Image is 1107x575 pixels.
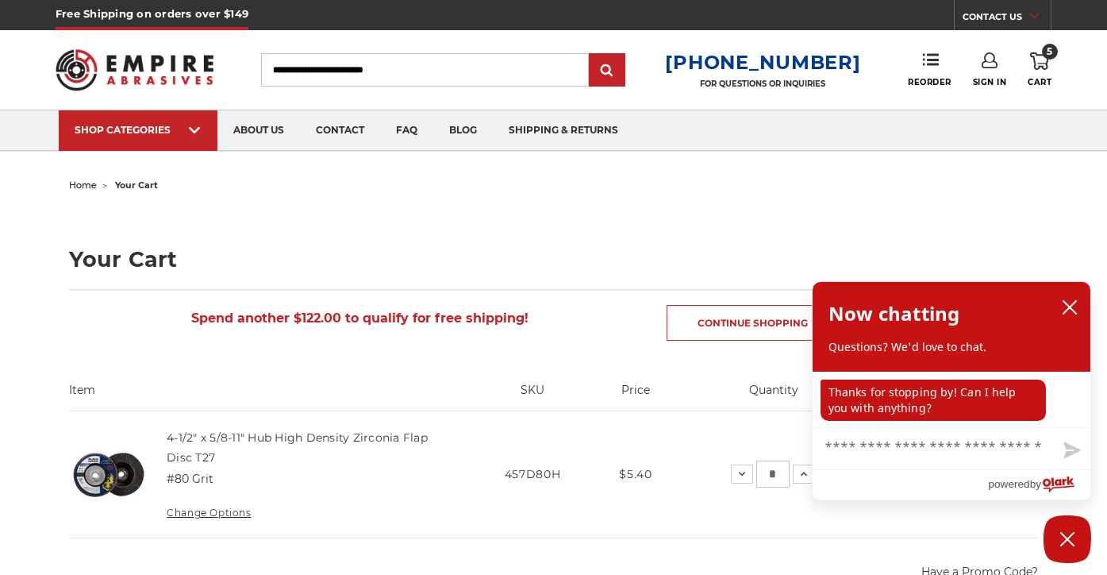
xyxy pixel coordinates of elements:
span: powered [988,474,1029,494]
span: Sign In [973,77,1007,87]
span: by [1030,474,1041,494]
button: Send message [1051,433,1090,469]
a: Powered by Olark [988,470,1090,500]
img: Empire Abrasives [56,39,213,101]
a: home [69,179,97,191]
a: blog [433,110,493,151]
th: Item [69,382,467,411]
a: shipping & returns [493,110,634,151]
a: Change Options [167,507,251,519]
span: 5 [1042,44,1058,60]
a: about us [217,110,300,151]
th: Quantity [674,382,874,411]
input: 4-1/2" x 5/8-11" Hub High Density Zirconia Flap Disc T27 Quantity: [756,461,790,488]
img: high density flap disc with screw hub [69,435,148,515]
span: your cart [115,179,158,191]
div: chat [813,372,1090,427]
span: Spend another $122.00 to qualify for free shipping! [191,311,529,326]
a: 4-1/2" x 5/8-11" Hub High Density Zirconia Flap Disc T27 [167,430,428,464]
a: CONTACT US [963,8,1051,30]
p: Thanks for stopping by! Can I help you with anything? [821,380,1046,421]
p: Questions? We'd love to chat. [828,339,1074,355]
a: [PHONE_NUMBER] [665,51,860,74]
button: Close Chatbox [1044,515,1091,563]
h2: Now chatting [828,298,959,330]
span: $5.40 [619,467,652,481]
div: SHOP CATEGORIES [75,124,202,136]
dd: #80 Grit [167,471,213,488]
button: close chatbox [1057,295,1082,319]
a: contact [300,110,380,151]
span: 457D80H [505,467,561,481]
span: Reorder [908,77,951,87]
a: 5 Cart [1028,52,1051,87]
div: olark chatbox [812,281,1091,500]
p: FOR QUESTIONS OR INQUIRIES [665,79,860,89]
th: SKU [467,382,598,411]
h1: Your Cart [69,249,1037,270]
input: Submit [591,55,623,87]
a: Reorder [908,52,951,87]
span: Cart [1028,77,1051,87]
th: Price [598,382,674,411]
a: Continue Shopping [667,305,840,341]
a: faq [380,110,433,151]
